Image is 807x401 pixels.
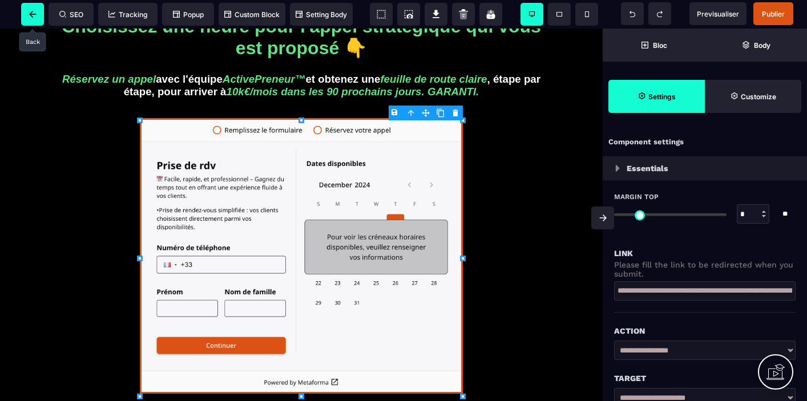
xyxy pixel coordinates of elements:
p: Please fill the link to be redirected when you submit. [614,260,796,278]
span: SEO [59,10,83,19]
i: 10k€/mois dans les 90 prochains jours. GARANTI. [227,57,479,70]
span: Setting Body [296,10,347,19]
strong: Customize [741,92,776,101]
strong: Settings [648,92,676,101]
i: ActivePreneur™ [223,44,306,57]
img: loading [615,165,620,172]
h3: avec l'équipe et obtenez une , étape par étape, pour arriver à [53,42,550,72]
span: Custom Block [224,10,280,19]
span: View components [370,3,393,26]
span: Open Layer Manager [705,29,807,62]
p: Essentials [627,161,668,175]
span: Popup [173,10,204,19]
span: Previsualiser [697,10,739,18]
strong: Body [754,41,770,50]
span: Open Blocks [603,29,705,62]
div: Action [614,324,796,338]
i: Réservez un appel [62,44,156,57]
strong: Bloc [653,41,667,50]
div: Target [614,371,796,385]
i: feuille de route claire [380,44,487,57]
span: Publier [762,10,785,18]
span: Preview [689,2,747,25]
span: Open Style Manager [705,80,801,113]
img: 09952155035f594fdb566f33720bf394_Capture_d%E2%80%99e%CC%81cran_2024-12-05_a%CC%80_16.47.36.png [140,90,463,366]
div: Link [614,246,796,260]
div: Component settings [603,131,807,153]
span: Screenshot [397,3,420,26]
span: Margin Top [614,192,659,201]
span: Settings [608,80,705,113]
span: Tracking [108,10,147,19]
